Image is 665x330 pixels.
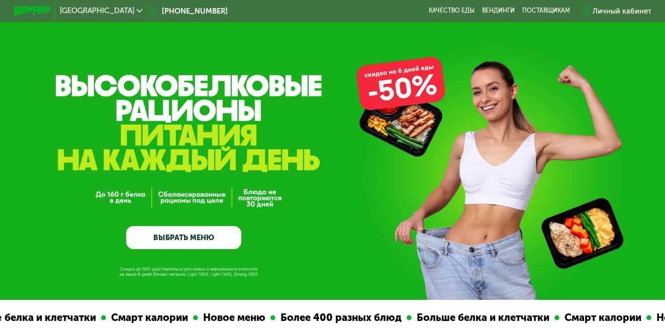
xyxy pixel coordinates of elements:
span: [GEOGRAPHIC_DATA] [60,7,134,15]
div: Более 400 разных блюд [275,310,406,325]
div: поставщикам [522,7,569,15]
div: Больше белка и клетчатки [411,310,554,325]
a: Качество еды [429,7,474,15]
div: Новое меню [198,310,270,325]
a: [PHONE_NUMBER] [147,6,227,17]
div: Смарт калории [559,310,646,325]
div: Смарт калории [106,310,193,325]
div: Личный кабинет [592,6,651,17]
a: Вендинги [482,7,515,15]
a: ВЫБРАТЬ МЕНЮ [126,226,241,249]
